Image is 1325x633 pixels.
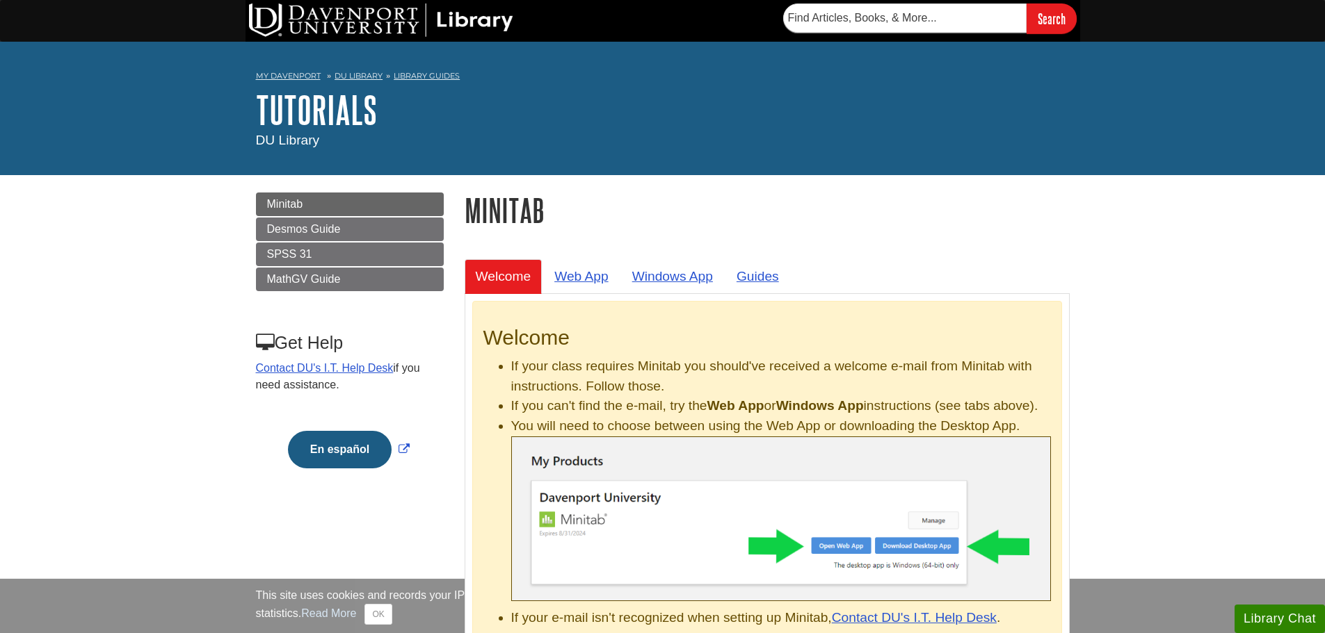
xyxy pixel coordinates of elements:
[267,273,341,285] span: MathGV Guide
[301,607,356,619] a: Read More
[256,70,321,82] a: My Davenport
[256,217,444,241] a: Desmos Guide
[256,333,442,353] h3: Get Help
[511,416,1051,601] li: You will need to choose between using the Web App or downloading the Desktop App.
[394,71,460,81] a: Library Guides
[267,198,303,210] span: Minitab
[256,88,377,131] a: Tutorials
[543,259,620,293] a: Web App
[335,71,383,81] a: DU Library
[256,133,320,147] span: DU Library
[465,259,543,293] a: Welcome
[1027,3,1077,33] input: Search
[364,604,392,625] button: Close
[776,398,864,413] b: Windows App
[249,3,513,37] img: DU Library
[288,431,392,468] button: En español
[725,259,790,293] a: Guides
[256,587,1070,625] div: This site uses cookies and records your IP address for usage statistics. Additionally, we use Goo...
[1235,605,1325,633] button: Library Chat
[256,268,444,291] a: MathGV Guide
[483,326,1051,350] h2: Welcome
[621,259,724,293] a: Windows App
[256,192,444,216] a: Minitab
[783,3,1027,33] input: Find Articles, Books, & More...
[256,362,394,374] a: Contact DU's I.T. Help Desk
[256,67,1070,89] nav: breadcrumb
[256,192,444,492] div: Guide Page Menu
[284,443,413,455] a: Link opens in new window
[511,356,1051,397] li: If your class requires Minitab you should've received a welcome e-mail from Minitab with instruct...
[267,248,312,260] span: SPSS 31
[267,223,341,235] span: Desmos Guide
[783,3,1077,33] form: Searches DU Library's articles, books, and more
[707,398,764,413] b: Web App
[256,242,444,266] a: SPSS 31
[256,360,442,393] p: if you need assistance.
[832,610,997,625] a: Contact DU's I.T. Help Desk
[511,436,1051,601] img: Minitab .exe file finished downloaded
[511,608,1051,628] li: If your e-mail isn't recognized when setting up Minitab, .
[465,192,1070,228] h1: Minitab
[511,396,1051,416] li: If you can't find the e-mail, try the or instructions (see tabs above).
